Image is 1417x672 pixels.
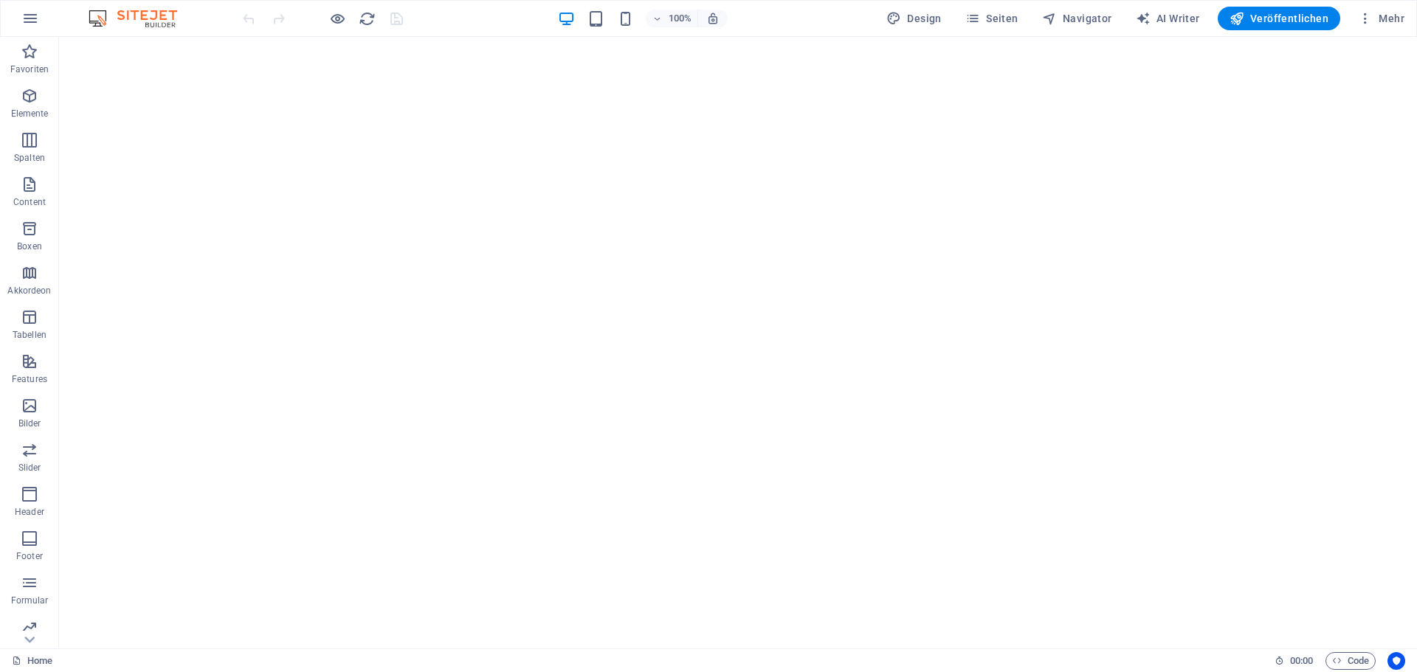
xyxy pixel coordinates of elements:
[880,7,948,30] div: Design (Strg+Alt+Y)
[1300,655,1303,666] span: :
[1275,652,1314,670] h6: Session-Zeit
[1290,652,1313,670] span: 00 00
[1325,652,1376,670] button: Code
[16,550,43,562] p: Footer
[328,10,346,27] button: Klicke hier, um den Vorschau-Modus zu verlassen
[358,10,376,27] button: reload
[17,240,42,252] p: Boxen
[13,196,46,208] p: Content
[1130,7,1206,30] button: AI Writer
[1230,11,1328,26] span: Veröffentlichen
[965,11,1018,26] span: Seiten
[18,462,41,474] p: Slider
[668,10,692,27] h6: 100%
[359,10,376,27] i: Seite neu laden
[880,7,948,30] button: Design
[886,11,942,26] span: Design
[1136,11,1200,26] span: AI Writer
[959,7,1024,30] button: Seiten
[18,418,41,429] p: Bilder
[706,12,720,25] i: Bei Größenänderung Zoomstufe automatisch an das gewählte Gerät anpassen.
[11,595,49,606] p: Formular
[14,152,45,164] p: Spalten
[1042,11,1112,26] span: Navigator
[85,10,196,27] img: Editor Logo
[7,285,51,297] p: Akkordeon
[1332,652,1369,670] span: Code
[1218,7,1340,30] button: Veröffentlichen
[1358,11,1404,26] span: Mehr
[12,652,52,670] a: Klick, um Auswahl aufzuheben. Doppelklick öffnet Seitenverwaltung
[13,329,46,341] p: Tabellen
[15,506,44,518] p: Header
[11,108,49,119] p: Elemente
[646,10,698,27] button: 100%
[1036,7,1118,30] button: Navigator
[1387,652,1405,670] button: Usercentrics
[12,373,47,385] p: Features
[10,63,49,75] p: Favoriten
[1352,7,1410,30] button: Mehr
